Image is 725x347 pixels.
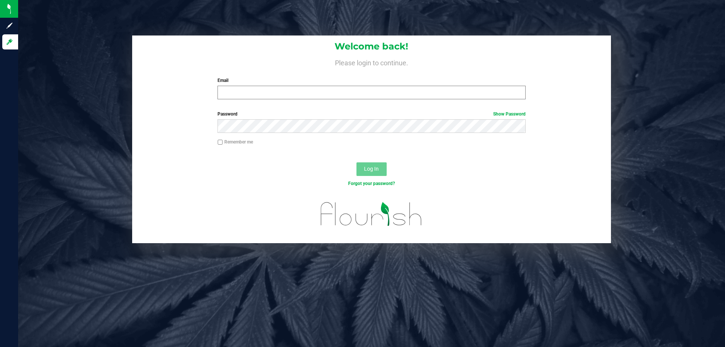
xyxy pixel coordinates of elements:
[348,181,395,186] a: Forgot your password?
[217,77,525,84] label: Email
[217,139,253,145] label: Remember me
[217,140,223,145] input: Remember me
[312,195,431,233] img: flourish_logo.svg
[217,111,238,117] span: Password
[132,57,611,66] h4: Please login to continue.
[6,38,13,46] inline-svg: Log in
[132,42,611,51] h1: Welcome back!
[356,162,387,176] button: Log In
[6,22,13,29] inline-svg: Sign up
[364,166,379,172] span: Log In
[493,111,526,117] a: Show Password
